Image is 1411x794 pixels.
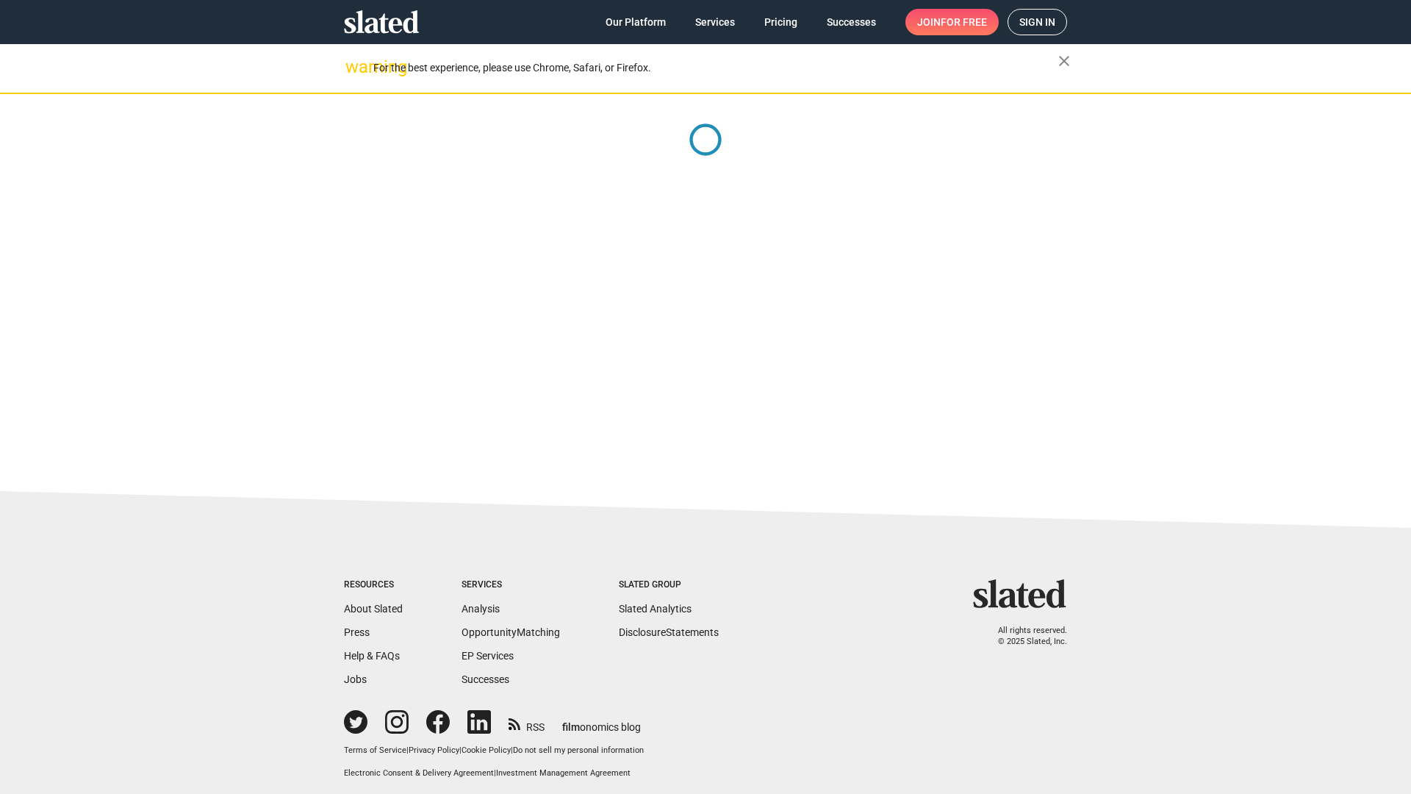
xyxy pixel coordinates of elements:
[683,9,747,35] a: Services
[1019,10,1055,35] span: Sign in
[562,709,641,734] a: filmonomics blog
[513,745,644,757] button: Do not sell my personal information
[344,603,403,615] a: About Slated
[462,626,560,638] a: OpportunityMatching
[606,9,666,35] span: Our Platform
[827,9,876,35] span: Successes
[345,58,363,76] mat-icon: warning
[462,603,500,615] a: Analysis
[344,768,494,778] a: Electronic Consent & Delivery Agreement
[344,673,367,685] a: Jobs
[462,745,511,755] a: Cookie Policy
[344,650,400,662] a: Help & FAQs
[1008,9,1067,35] a: Sign in
[619,626,719,638] a: DisclosureStatements
[462,650,514,662] a: EP Services
[409,745,459,755] a: Privacy Policy
[462,673,509,685] a: Successes
[594,9,678,35] a: Our Platform
[905,9,999,35] a: Joinfor free
[494,768,496,778] span: |
[344,579,403,591] div: Resources
[509,712,545,734] a: RSS
[1055,52,1073,70] mat-icon: close
[462,579,560,591] div: Services
[496,768,631,778] a: Investment Management Agreement
[983,626,1067,647] p: All rights reserved. © 2025 Slated, Inc.
[562,721,580,733] span: film
[753,9,809,35] a: Pricing
[406,745,409,755] span: |
[511,745,513,755] span: |
[815,9,888,35] a: Successes
[344,626,370,638] a: Press
[941,9,987,35] span: for free
[695,9,735,35] span: Services
[917,9,987,35] span: Join
[619,603,692,615] a: Slated Analytics
[373,58,1058,78] div: For the best experience, please use Chrome, Safari, or Firefox.
[619,579,719,591] div: Slated Group
[459,745,462,755] span: |
[764,9,797,35] span: Pricing
[344,745,406,755] a: Terms of Service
